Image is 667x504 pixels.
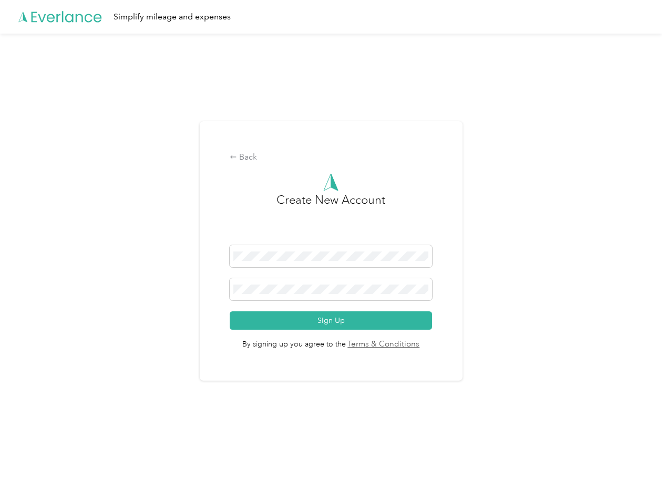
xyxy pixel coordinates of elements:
[114,10,231,24] div: Simplify mileage and expenses
[230,311,432,330] button: Sign Up
[346,339,420,351] a: Terms & Conditions
[230,330,432,351] span: By signing up you agree to the
[230,151,432,164] div: Back
[276,191,385,245] h3: Create New Account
